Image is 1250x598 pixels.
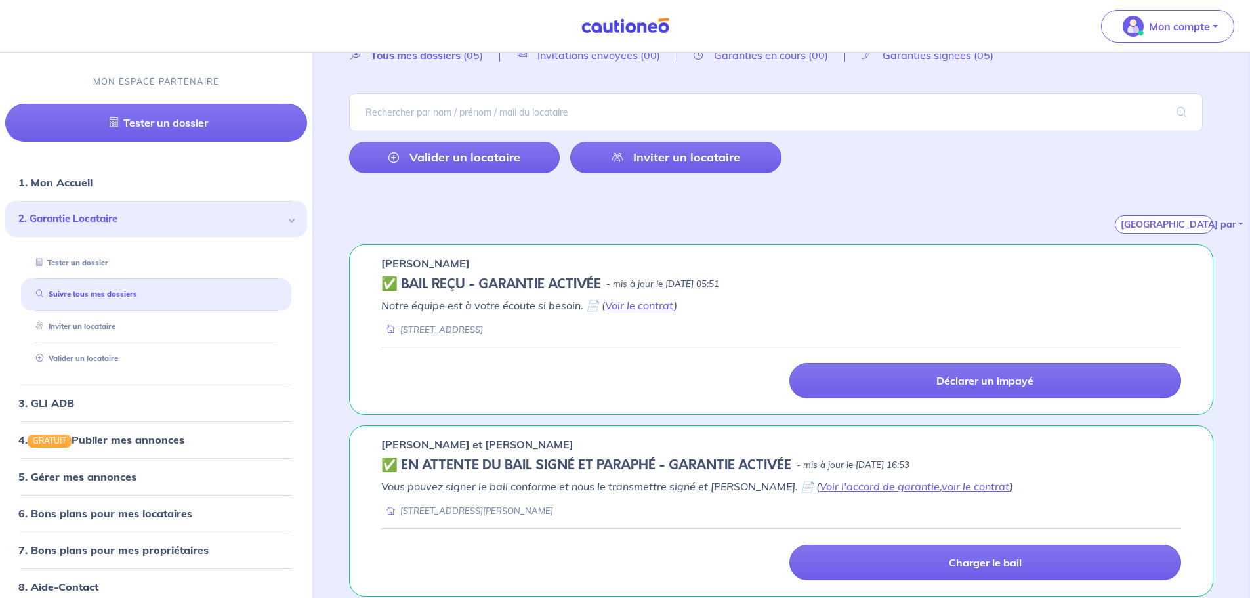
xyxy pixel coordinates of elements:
div: Tester un dossier [21,252,291,274]
span: (05) [463,49,483,62]
div: Suivre tous mes dossiers [21,284,291,306]
img: illu_account_valid_menu.svg [1123,16,1144,37]
a: Tous mes dossiers(05) [349,49,499,61]
span: search [1161,94,1203,131]
button: illu_account_valid_menu.svgMon compte [1101,10,1234,43]
p: - mis à jour le [DATE] 16:53 [797,459,909,472]
a: Déclarer un impayé [789,363,1181,398]
input: Rechercher par nom / prénom / mail du locataire [349,93,1203,131]
div: Inviter un locataire [21,316,291,337]
a: Valider un locataire [349,142,560,173]
a: 6. Bons plans pour mes locataires [18,507,192,520]
button: [GEOGRAPHIC_DATA] par [1115,215,1213,234]
a: Suivre tous mes dossiers [31,290,137,299]
div: 4.GRATUITPublier mes annonces [5,427,307,453]
div: 1. Mon Accueil [5,169,307,196]
p: Charger le bail [949,556,1022,569]
a: Garanties signées(05) [845,49,1010,61]
a: Inviter un locataire [570,142,781,173]
div: [STREET_ADDRESS][PERSON_NAME] [381,505,553,517]
div: [STREET_ADDRESS] [381,324,483,336]
p: MON ESPACE PARTENAIRE [93,75,220,88]
div: 3. GLI ADB [5,390,307,416]
a: Charger le bail [789,545,1181,580]
h5: ✅ BAIL REÇU - GARANTIE ACTIVÉE [381,276,601,292]
div: state: CONTRACT-SIGNED, Context: FINISHED,IS-GL-CAUTION [381,458,1181,473]
span: Garanties signées [883,49,971,62]
a: 7. Bons plans pour mes propriétaires [18,544,209,557]
span: Tous mes dossiers [371,49,461,62]
div: 6. Bons plans pour mes locataires [5,500,307,526]
div: 5. Gérer mes annonces [5,463,307,490]
a: Valider un locataire [31,354,118,363]
a: Tester un dossier [31,258,108,267]
div: Valider un locataire [21,348,291,370]
a: 4.GRATUITPublier mes annonces [18,433,184,446]
a: 8. Aide-Contact [18,580,98,593]
img: Cautioneo [576,18,675,34]
a: Voir le contrat [605,299,674,312]
p: [PERSON_NAME] et [PERSON_NAME] [381,437,573,452]
a: 3. GLI ADB [18,396,74,410]
a: Garanties en cours(00) [677,49,844,61]
div: 2. Garantie Locataire [5,201,307,237]
p: Mon compte [1149,18,1210,34]
a: Voir l'accord de garantie [820,480,940,493]
span: Garanties en cours [714,49,806,62]
em: Notre équipe est à votre écoute si besoin. 📄 ( ) [381,299,677,312]
a: 5. Gérer mes annonces [18,470,136,483]
span: Invitations envoyées [537,49,638,62]
h5: ✅️️️ EN ATTENTE DU BAIL SIGNÉ ET PARAPHÉ - GARANTIE ACTIVÉE [381,458,791,473]
a: Invitations envoyées(00) [500,49,677,61]
div: 7. Bons plans pour mes propriétaires [5,537,307,563]
p: - mis à jour le [DATE] 05:51 [606,278,719,291]
span: (00) [808,49,828,62]
em: Vous pouvez signer le bail conforme et nous le transmettre signé et [PERSON_NAME]. 📄 ( , ) [381,480,1013,493]
a: Inviter un locataire [31,322,115,331]
p: [PERSON_NAME] [381,255,470,271]
p: Déclarer un impayé [936,374,1033,387]
span: 2. Garantie Locataire [18,211,284,226]
span: (00) [640,49,660,62]
span: (05) [974,49,993,62]
a: Tester un dossier [5,104,307,142]
a: voir le contrat [942,480,1010,493]
a: 1. Mon Accueil [18,176,93,189]
div: state: CONTRACT-VALIDATED, Context: IN-MANAGEMENT,IS-GL-CAUTION [381,276,1181,292]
